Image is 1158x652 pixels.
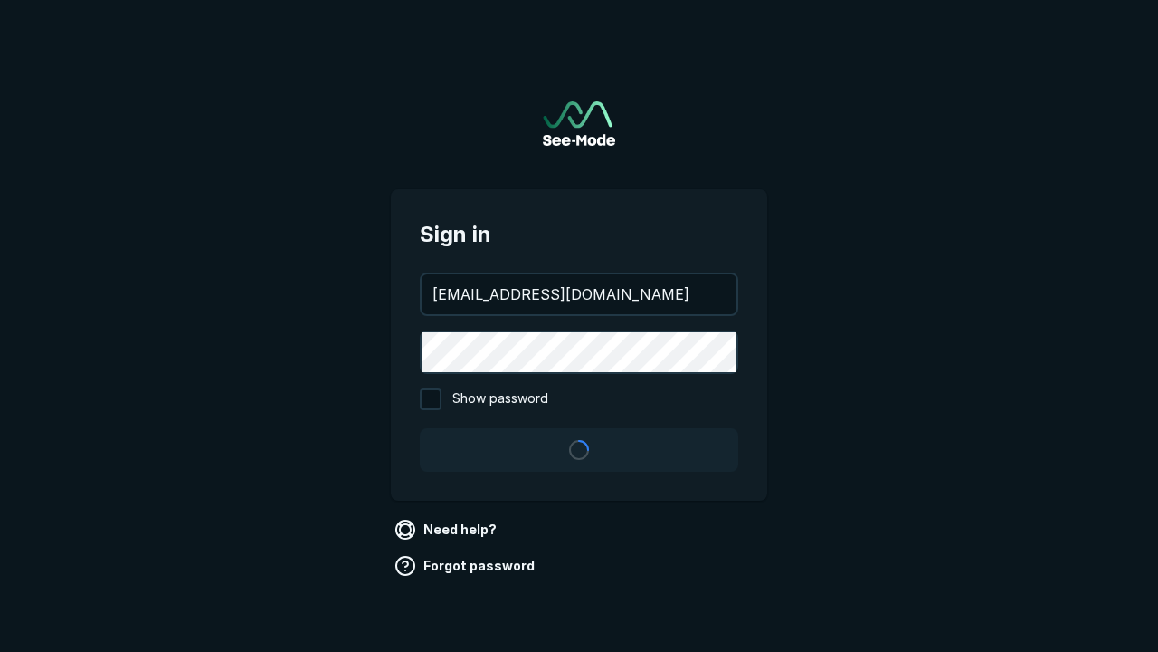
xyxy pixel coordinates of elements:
img: See-Mode Logo [543,101,615,146]
span: Show password [452,388,548,410]
a: Forgot password [391,551,542,580]
span: Sign in [420,218,738,251]
a: Go to sign in [543,101,615,146]
input: your@email.com [422,274,736,314]
a: Need help? [391,515,504,544]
